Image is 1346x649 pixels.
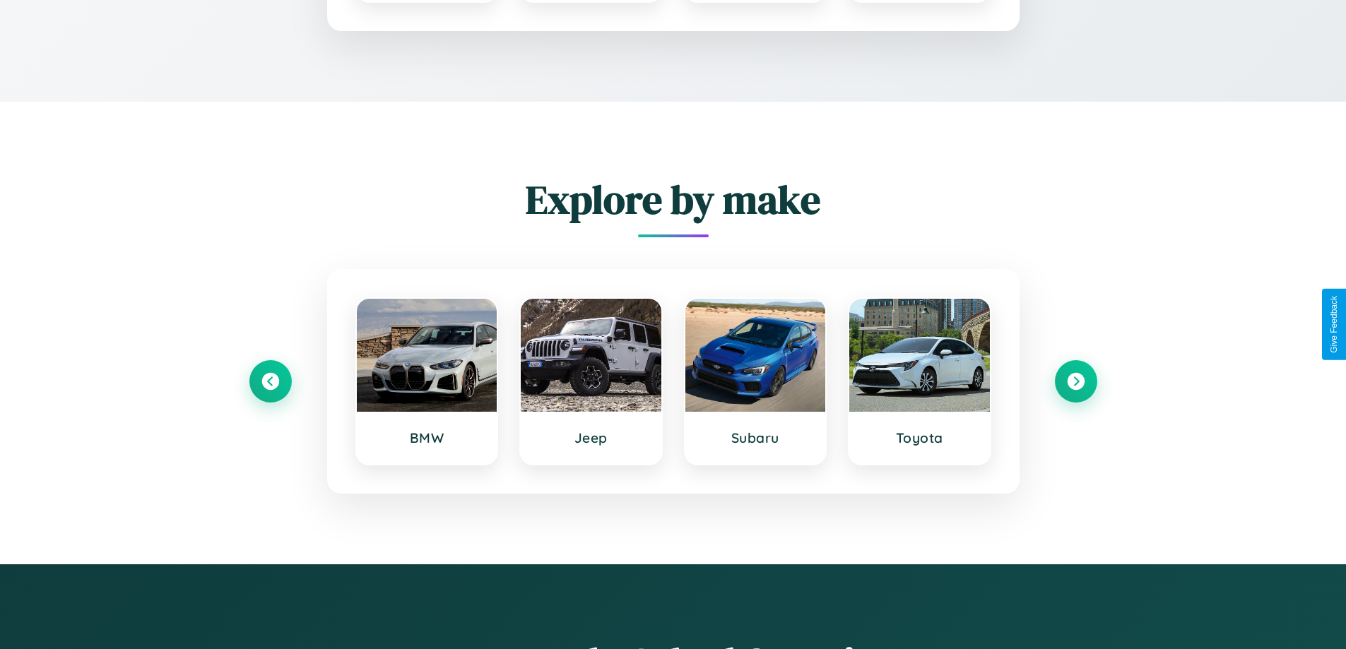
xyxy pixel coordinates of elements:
h3: Jeep [535,429,647,446]
div: Give Feedback [1329,296,1339,353]
h3: Toyota [863,429,976,446]
h3: Subaru [699,429,812,446]
h2: Explore by make [249,172,1097,227]
h3: BMW [371,429,483,446]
